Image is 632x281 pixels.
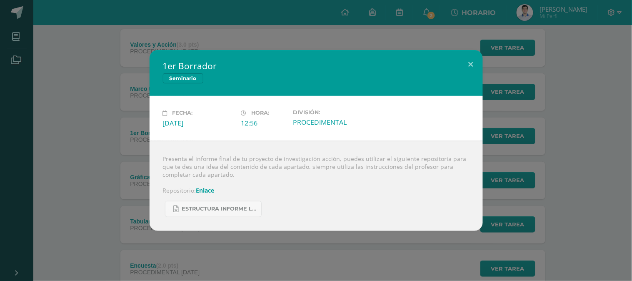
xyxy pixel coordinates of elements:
[165,201,262,217] a: Estructura informe La Salle 2025.docx
[172,110,193,116] span: Fecha:
[163,118,235,128] div: [DATE]
[241,118,287,128] div: 12:56
[163,73,203,83] span: Seminario
[293,118,365,127] div: PROCEDIMENTAL
[252,110,270,116] span: Hora:
[182,206,257,212] span: Estructura informe La Salle 2025.docx
[196,186,215,194] a: Enlace
[459,50,483,78] button: Close (Esc)
[163,60,470,72] h2: 1er Borrador
[293,109,365,115] label: División:
[150,141,483,231] div: Presenta el informe final de tu proyecto de investigación acción, puedes utilizar el siguiente re...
